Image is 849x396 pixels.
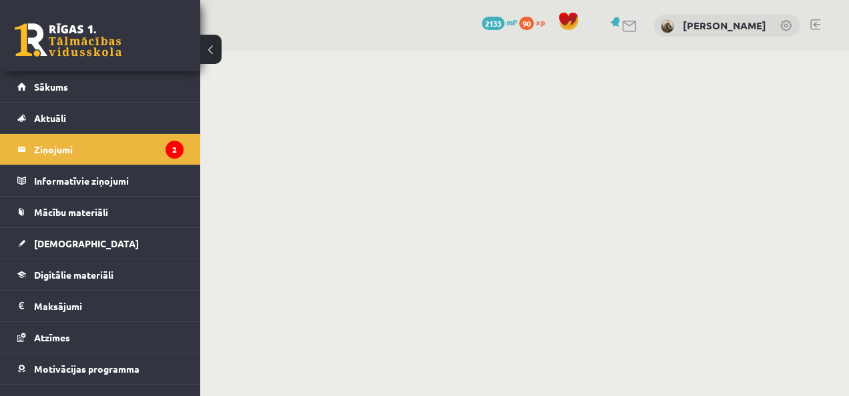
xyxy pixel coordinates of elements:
span: xp [536,17,545,27]
a: 90 xp [519,17,551,27]
a: Maksājumi [17,291,184,321]
i: 2 [166,141,184,159]
a: Informatīvie ziņojumi [17,165,184,196]
legend: Informatīvie ziņojumi [34,165,184,196]
a: [PERSON_NAME] [683,19,766,32]
span: mP [507,17,517,27]
span: 90 [519,17,534,30]
span: Motivācijas programma [34,363,139,375]
a: Rīgas 1. Tālmācības vidusskola [15,23,121,57]
span: Atzīmes [34,331,70,343]
span: [DEMOGRAPHIC_DATA] [34,237,139,249]
a: Atzīmes [17,322,184,353]
legend: Ziņojumi [34,134,184,165]
span: 2133 [482,17,505,30]
span: Sākums [34,81,68,93]
a: Sākums [17,71,184,102]
a: Mācību materiāli [17,197,184,227]
span: Aktuāli [34,112,66,124]
span: Digitālie materiāli [34,269,113,281]
a: [DEMOGRAPHIC_DATA] [17,228,184,259]
a: Motivācijas programma [17,353,184,384]
img: Linda Burkovska [661,20,674,33]
legend: Maksājumi [34,291,184,321]
a: Aktuāli [17,103,184,133]
a: Digitālie materiāli [17,259,184,290]
a: 2133 mP [482,17,517,27]
a: Ziņojumi2 [17,134,184,165]
span: Mācību materiāli [34,206,108,218]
